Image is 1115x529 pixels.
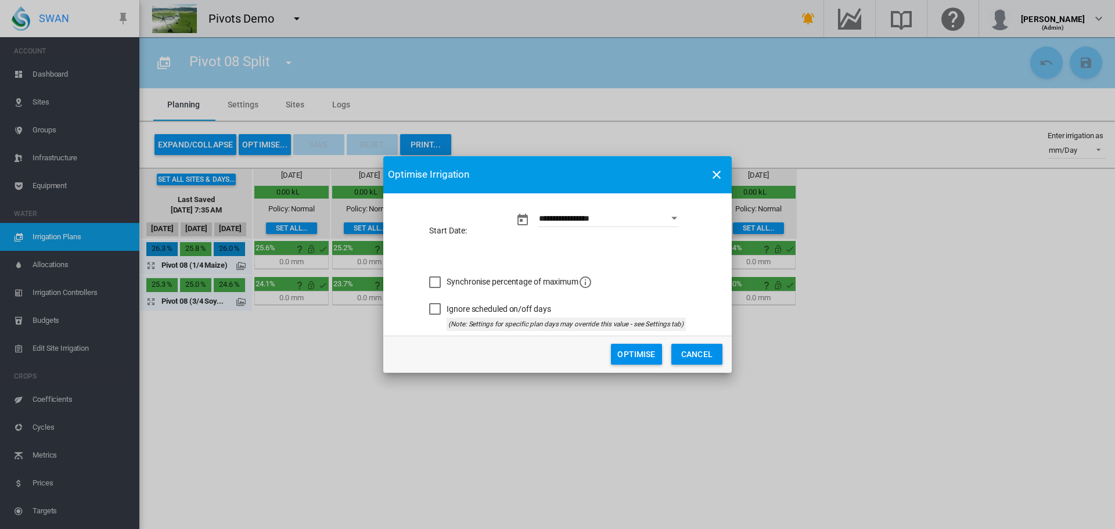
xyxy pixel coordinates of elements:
md-icon: icon-close [710,168,724,182]
label: Start Date: [429,225,506,237]
md-checkbox: Synchronise percentage of maximum [429,275,592,289]
div: Ignore scheduled on/off days [447,304,551,315]
div: (Note: Settings for specific plan days may override this value - see Settings tab) [447,318,686,330]
md-icon: icon-information-outline [578,275,592,289]
span: Synchronise percentage of maximum [447,277,592,286]
button: Cancel [671,344,722,365]
button: Open calendar [664,208,685,229]
span: Optimise Irrigation [388,168,469,182]
button: icon-close [705,163,728,186]
md-dialog: Start Date: ... [383,156,732,373]
button: Optimise [611,344,662,365]
md-checkbox: Ignore scheduled on/off days [429,303,551,315]
button: md-calendar [511,208,534,232]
